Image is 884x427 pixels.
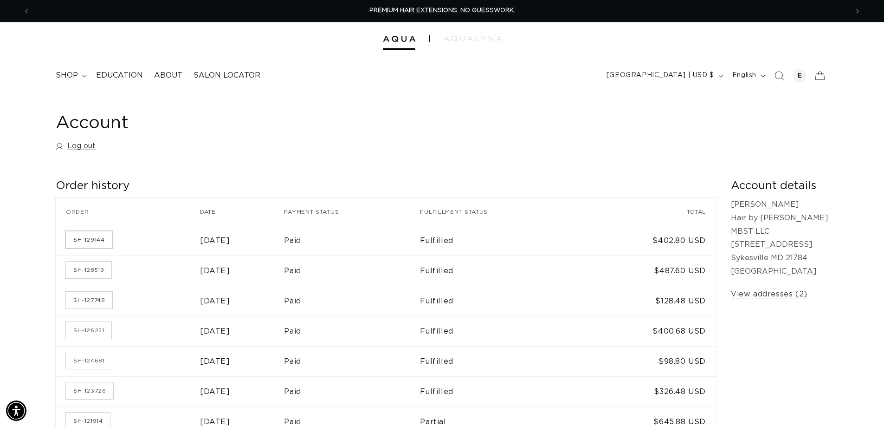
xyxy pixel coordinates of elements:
a: View addresses (2) [731,288,807,301]
time: [DATE] [200,328,230,335]
a: Order number SH-127748 [66,292,112,309]
span: [GEOGRAPHIC_DATA] | USD $ [607,71,714,80]
td: Paid [284,286,420,316]
summary: shop [50,65,90,86]
span: Education [96,71,143,80]
img: Aqua Hair Extensions [383,36,415,42]
td: $487.60 USD [583,256,716,286]
a: Order number SH-129144 [66,231,112,248]
time: [DATE] [200,358,230,365]
td: Paid [284,376,420,407]
th: Payment status [284,198,420,226]
a: Order number SH-128519 [66,262,111,278]
a: About [148,65,188,86]
span: shop [56,71,78,80]
button: [GEOGRAPHIC_DATA] | USD $ [601,67,727,85]
span: Salon Locator [194,71,260,80]
span: English [732,71,756,80]
a: Order number SH-123726 [66,382,113,399]
a: Salon Locator [188,65,266,86]
th: Total [583,198,716,226]
a: Log out [56,139,96,153]
a: Order number SH-126251 [66,322,111,339]
td: Paid [284,346,420,376]
td: Paid [284,226,420,256]
button: Previous announcement [16,2,37,20]
h2: Account details [731,179,828,193]
td: Paid [284,316,420,346]
td: Fulfilled [420,256,583,286]
th: Fulfillment status [420,198,583,226]
p: [PERSON_NAME] Hair by [PERSON_NAME] MBST LLC [STREET_ADDRESS] Sykesville MD 21784 [GEOGRAPHIC_DATA] [731,198,828,278]
td: $128.48 USD [583,286,716,316]
span: About [154,71,182,80]
a: Order number SH-124681 [66,352,112,369]
div: Accessibility Menu [6,401,26,421]
td: Fulfilled [420,286,583,316]
time: [DATE] [200,388,230,395]
td: Fulfilled [420,226,583,256]
img: aqualyna.com [444,36,502,41]
summary: Search [769,66,789,86]
td: Fulfilled [420,346,583,376]
time: [DATE] [200,418,230,426]
button: Next announcement [847,2,868,20]
time: [DATE] [200,267,230,275]
button: English [727,67,769,85]
time: [DATE] [200,237,230,244]
th: Date [200,198,284,226]
td: $98.80 USD [583,346,716,376]
td: Fulfilled [420,316,583,346]
td: $402.80 USD [583,226,716,256]
td: Paid [284,256,420,286]
span: PREMIUM HAIR EXTENSIONS. NO GUESSWORK. [369,7,515,13]
time: [DATE] [200,297,230,305]
h1: Account [56,112,828,135]
td: Fulfilled [420,376,583,407]
h2: Order history [56,179,716,193]
a: Education [90,65,148,86]
th: Order [56,198,200,226]
td: $326.48 USD [583,376,716,407]
td: $400.68 USD [583,316,716,346]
